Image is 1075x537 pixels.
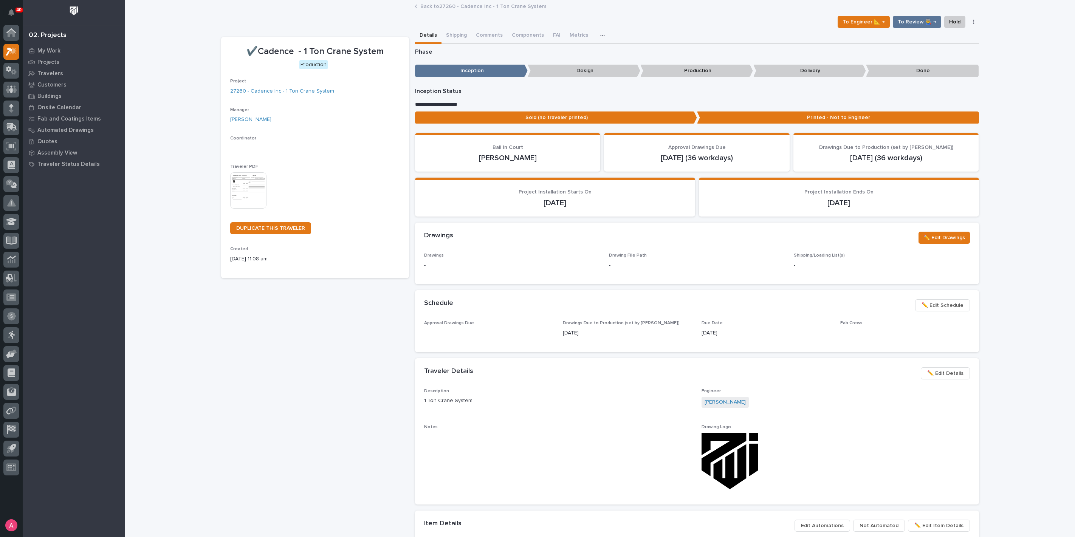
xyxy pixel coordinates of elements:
span: Drawings Due to Production (set by [PERSON_NAME]) [563,321,680,325]
p: [DATE] (36 workdays) [613,153,781,162]
p: - [840,329,970,337]
p: 40 [17,7,22,12]
button: Notifications [3,5,19,20]
button: Hold [944,16,965,28]
button: To Engineer 📐 → [838,16,890,28]
div: 02. Projects [29,31,67,40]
button: users-avatar [3,517,19,533]
span: ✏️ Edit Drawings [923,233,965,242]
p: ✔️Cadence - 1 Ton Crane System [230,46,400,57]
p: [DATE] [708,198,970,207]
span: Drawings [424,253,444,258]
p: Travelers [37,70,63,77]
img: Workspace Logo [67,4,81,18]
p: Fab and Coatings Items [37,116,101,122]
span: Approval Drawings Due [668,145,726,150]
button: Comments [471,28,507,44]
p: [DATE] [563,329,692,337]
button: Metrics [565,28,593,44]
a: Quotes [23,136,125,147]
span: To Engineer 📐 → [843,17,885,26]
div: Production [299,60,328,70]
span: Hold [949,17,960,26]
h2: Traveler Details [424,367,473,376]
button: ✏️ Edit Schedule [915,299,970,311]
span: Manager [230,108,249,112]
a: Assembly View [23,147,125,158]
span: Project Installation Starts On [519,189,592,195]
button: FAI [548,28,565,44]
span: Due Date [702,321,723,325]
span: Created [230,247,248,251]
p: [DATE] 11:08 am [230,255,400,263]
span: Drawing File Path [609,253,647,258]
p: - [424,329,554,337]
button: Components [507,28,548,44]
span: Notes [424,425,438,429]
a: Back to27260 - Cadence Inc - 1 Ton Crane System [420,2,546,10]
span: Edit Automations [801,521,844,530]
span: Ball In Court [493,145,523,150]
p: Delivery [753,65,866,77]
a: Travelers [23,68,125,79]
p: [DATE] [702,329,831,337]
p: Done [866,65,979,77]
p: Quotes [37,138,57,145]
a: Automated Drawings [23,124,125,136]
span: Fab Crews [840,321,863,325]
p: - [794,262,970,269]
a: My Work [23,45,125,56]
span: Coordinator [230,136,256,141]
button: Edit Automations [795,520,850,532]
span: Project Installation Ends On [804,189,874,195]
h2: Item Details [424,520,462,528]
a: [PERSON_NAME] [705,398,746,406]
button: Details [415,28,441,44]
p: Phase [415,48,979,56]
button: ✏️ Edit Drawings [919,232,970,244]
a: [PERSON_NAME] [230,116,271,124]
span: ✏️ Edit Details [927,369,963,378]
span: Project [230,79,246,84]
p: Inception Status [415,88,979,95]
p: [PERSON_NAME] [424,153,592,162]
span: ✏️ Edit Item Details [914,521,963,530]
span: Engineer [702,389,721,393]
a: Fab and Coatings Items [23,113,125,124]
button: Shipping [441,28,471,44]
span: Traveler PDF [230,164,258,169]
a: DUPLICATE THIS TRAVELER [230,222,311,234]
span: Description [424,389,449,393]
img: bRJ1D48G0_aMANxQcRTQ4F3tX6Dd0g8-GIi-lqK17qo [702,433,758,489]
button: ✏️ Edit Item Details [908,520,970,532]
span: DUPLICATE THIS TRAVELER [236,226,305,231]
button: ✏️ Edit Details [921,367,970,379]
p: Design [528,65,640,77]
p: Automated Drawings [37,127,94,134]
p: [DATE] (36 workdays) [802,153,970,162]
a: Projects [23,56,125,68]
h2: Drawings [424,232,453,240]
a: Customers [23,79,125,90]
button: Not Automated [853,520,905,532]
p: Projects [37,59,59,66]
p: Production [640,65,753,77]
p: Assembly View [37,150,77,156]
p: - [424,438,692,446]
p: Onsite Calendar [37,104,81,111]
span: Approval Drawings Due [424,321,474,325]
p: Inception [415,65,528,77]
span: Drawing Logo [702,425,731,429]
p: Sold (no traveler printed) [415,111,697,124]
span: Not Automated [860,521,898,530]
p: - [609,262,610,269]
p: - [424,262,600,269]
p: Traveler Status Details [37,161,100,168]
a: 27260 - Cadence Inc - 1 Ton Crane System [230,87,334,95]
p: Customers [37,82,67,88]
a: Onsite Calendar [23,102,125,113]
span: Drawings Due to Production (set by [PERSON_NAME]) [819,145,953,150]
a: Traveler Status Details [23,158,125,170]
span: Shipping/Loading List(s) [794,253,845,258]
span: ✏️ Edit Schedule [922,301,963,310]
